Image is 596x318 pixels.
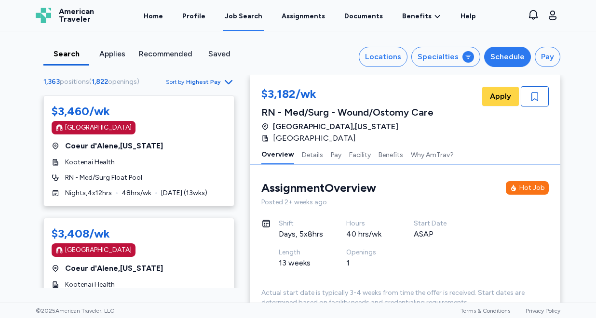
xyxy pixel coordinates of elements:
[402,12,441,21] a: Benefits
[139,48,192,60] div: Recommended
[65,263,163,274] span: Coeur d'Alene , [US_STATE]
[273,121,398,132] span: [GEOGRAPHIC_DATA] , [US_STATE]
[65,158,115,167] span: Kootenai Health
[52,226,110,241] div: $3,408/wk
[65,140,163,152] span: Coeur d'Alene , [US_STATE]
[535,47,560,67] button: Pay
[541,51,554,63] div: Pay
[60,78,89,86] span: positions
[346,248,391,257] div: Openings
[273,132,356,144] span: [GEOGRAPHIC_DATA]
[379,144,403,164] button: Benefits
[43,77,143,87] div: ( )
[331,144,341,164] button: Pay
[490,91,511,102] span: Apply
[261,180,376,196] div: Assignment Overview
[59,8,94,23] span: American Traveler
[461,307,510,314] a: Terms & Conditions
[223,1,264,31] a: Job Search
[526,307,560,314] a: Privacy Policy
[200,48,238,60] div: Saved
[418,51,459,63] div: Specialties
[43,78,60,86] span: 1,363
[346,228,391,240] div: 40 hrs/wk
[365,51,401,63] div: Locations
[65,280,115,290] span: Kootenai Health
[279,257,323,269] div: 13 weeks
[359,47,407,67] button: Locations
[65,245,132,255] div: [GEOGRAPHIC_DATA]
[279,248,323,257] div: Length
[36,307,114,315] span: © 2025 American Traveler, LLC
[93,48,131,60] div: Applies
[346,219,391,228] div: Hours
[261,106,433,119] div: RN - Med/Surg - Wound/Ostomy Care
[279,219,323,228] div: Shift
[36,8,51,23] img: Logo
[52,104,110,119] div: $3,460/wk
[92,78,108,86] span: 1,822
[482,87,519,106] button: Apply
[302,144,323,164] button: Details
[346,257,391,269] div: 1
[166,76,234,88] button: Sort byHighest Pay
[261,144,294,164] button: Overview
[414,219,458,228] div: Start Date
[519,183,545,193] div: Hot Job
[186,78,221,86] span: Highest Pay
[484,47,531,67] button: Schedule
[161,188,207,198] span: [DATE] ( 13 wks)
[65,188,112,198] span: Nights , 4 x 12 hrs
[490,51,525,63] div: Schedule
[261,86,433,104] div: $3,182/wk
[261,198,549,207] div: Posted 2+ weeks ago
[166,78,184,86] span: Sort by
[65,173,142,183] span: RN - Med/Surg Float Pool
[279,228,323,240] div: Days, 5x8hrs
[261,288,549,307] div: Actual start date is typically 3-4 weeks from time the offer is received. Start dates are determi...
[414,228,458,240] div: ASAP
[349,144,371,164] button: Facility
[47,48,85,60] div: Search
[402,12,432,21] span: Benefits
[122,188,151,198] span: 48 hrs/wk
[411,144,454,164] button: Why AmTrav?
[65,123,132,132] div: [GEOGRAPHIC_DATA]
[225,12,262,21] div: Job Search
[411,47,480,67] button: Specialties
[108,78,137,86] span: openings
